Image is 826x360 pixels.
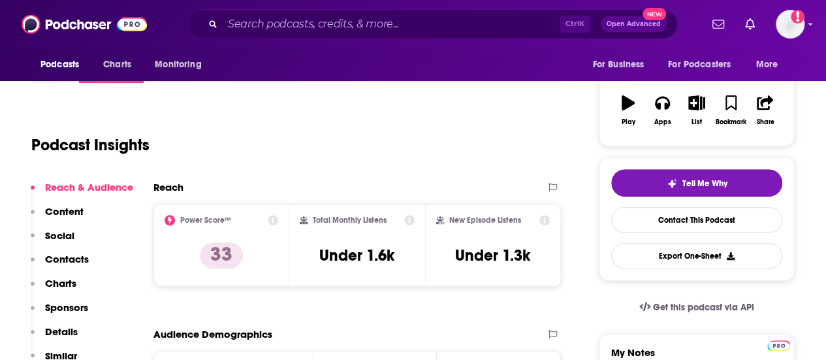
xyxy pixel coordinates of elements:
button: Reach & Audience [31,181,133,205]
span: Get this podcast via API [653,302,754,313]
div: Bookmark [716,118,746,126]
button: Charts [31,277,76,301]
a: Charts [95,52,139,77]
button: Play [611,87,645,134]
span: Tell Me Why [682,178,727,189]
div: Search podcasts, credits, & more... [187,9,678,39]
div: Share [756,118,774,126]
h1: Podcast Insights [31,135,150,155]
img: Podchaser - Follow, Share and Rate Podcasts [22,12,147,37]
span: Logged in as Ashley_Beenen [776,10,804,39]
span: Open Advanced [607,21,661,27]
span: For Podcasters [668,56,731,74]
div: List [691,118,702,126]
button: open menu [583,52,660,77]
span: More [756,56,778,74]
h2: New Episode Listens [449,216,521,225]
p: Charts [45,277,76,289]
button: Details [31,325,78,350]
svg: Add a profile image [791,10,804,24]
button: Sponsors [31,301,88,325]
span: Monitoring [155,56,201,74]
h2: Power Score™ [180,216,231,225]
h3: Under 1.6k [319,246,394,265]
button: Bookmark [714,87,748,134]
h3: Under 1.3k [455,246,530,265]
a: Show notifications dropdown [707,13,729,35]
input: Search podcasts, credits, & more... [223,14,560,35]
button: Share [748,87,782,134]
span: New [643,8,666,20]
button: Open AdvancedNew [601,16,667,32]
button: open menu [31,52,96,77]
p: Content [45,205,84,218]
p: Contacts [45,253,89,265]
button: List [680,87,714,134]
button: Apps [645,87,679,134]
p: Details [45,325,78,338]
button: Contacts [31,253,89,277]
img: Podchaser Pro [767,340,790,351]
p: Reach & Audience [45,181,133,193]
img: tell me why sparkle [667,178,677,189]
button: Show profile menu [776,10,804,39]
span: For Business [592,56,644,74]
a: Get this podcast via API [629,291,765,323]
p: 33 [200,242,243,269]
span: Ctrl K [560,16,590,33]
button: open menu [146,52,218,77]
button: Export One-Sheet [611,243,782,269]
button: Content [31,205,84,229]
p: Social [45,229,74,242]
button: open menu [659,52,750,77]
a: Show notifications dropdown [740,13,760,35]
a: Contact This Podcast [611,207,782,233]
h2: Audience Demographics [153,328,272,340]
span: Podcasts [40,56,79,74]
div: Apps [654,118,671,126]
button: tell me why sparkleTell Me Why [611,169,782,197]
img: User Profile [776,10,804,39]
a: Pro website [767,338,790,351]
p: Sponsors [45,301,88,314]
h2: Total Monthly Listens [313,216,387,225]
div: Play [622,118,635,126]
button: Social [31,229,74,254]
button: open menu [747,52,795,77]
h2: Reach [153,181,183,193]
span: Charts [103,56,131,74]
